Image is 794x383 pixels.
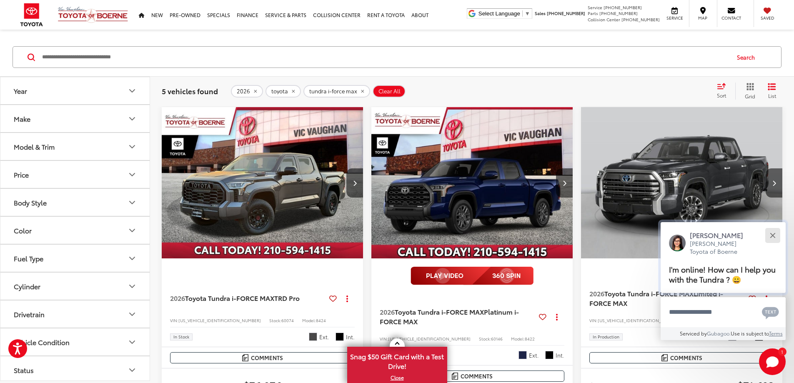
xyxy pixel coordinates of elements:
textarea: Type your message [661,297,786,327]
span: Int. [556,351,564,359]
div: Vehicle Condition [127,337,137,347]
span: I'm online! How can I help you with the Tundra ? 😀 [669,263,776,285]
span: Service [588,4,602,10]
span: 1 [781,350,783,353]
div: Price [14,170,29,178]
div: Vehicle Condition [14,338,70,346]
div: Status [14,366,34,374]
span: VIN: [380,335,388,342]
span: In Stock [173,335,189,339]
div: Drivetrain [127,309,137,319]
div: 2026 Toyota Tundra i-FORCE MAX Platinum i-FORCE MAX 0 [371,107,574,258]
span: Magnetic Gray Metallic [309,333,317,341]
span: Int. [346,333,355,341]
svg: Text [762,306,779,319]
span: [PHONE_NUMBER] [621,16,660,23]
span: Parts [588,10,598,16]
span: Model: [302,317,316,323]
span: [US_VEHICLE_IDENTIFICATION_NUMBER] [178,317,261,323]
span: Clear All [378,88,401,95]
a: 2026Toyota Tundra i-FORCE MAXLimited i-FORCE MAX [589,289,745,308]
button: Next image [346,168,363,198]
img: full motion video [411,267,534,285]
a: 2026Toyota Tundra i-FORCE MAXPlatinum i-FORCE MAX [380,307,536,326]
span: Comments [251,354,283,362]
span: 2026 [589,288,604,298]
span: dropdown dots [556,313,558,320]
span: tundra i-force max [309,88,357,95]
span: Blueprint [518,351,527,359]
img: Comments [661,354,668,361]
div: Body Style [127,198,137,208]
span: 2026 [380,307,395,316]
div: Body Style [14,198,47,206]
img: 2026 Toyota Tundra i-FORCE MAX Limited i-FORCE MAX [581,107,783,259]
button: Actions [550,309,564,324]
span: Platinum i-FORCE MAX [380,307,519,325]
button: Comments [380,370,564,382]
button: Vehicle ConditionVehicle Condition [0,328,150,355]
div: Model & Trim [127,142,137,152]
span: Stock: [269,317,281,323]
span: Toyota Tundra i-FORCE MAX [395,307,484,316]
button: CylinderCylinder [0,273,150,300]
input: Search by Make, Model, or Keyword [41,47,729,67]
span: [US_VEHICLE_IDENTIFICATION_NUMBER] [388,335,471,342]
button: remove 2026 [231,85,263,98]
span: 8424 [316,317,326,323]
span: Serviced by [680,330,707,337]
p: [PERSON_NAME] [690,230,751,240]
div: Price [127,170,137,180]
div: Cylinder [14,282,40,290]
div: 2026 Toyota Tundra i-FORCE MAX Limited i-FORCE MAX 0 [581,107,783,258]
span: [US_VEHICLE_IDENTIFICATION_NUMBER] [598,317,680,323]
span: 5 vehicles found [162,86,218,96]
button: Next image [766,168,782,198]
div: Model & Trim [14,143,55,150]
div: Year [14,87,27,95]
span: 8422 [525,335,535,342]
span: Toyota Tundra i-FORCE MAX [185,293,274,303]
div: Close[PERSON_NAME][PERSON_NAME] Toyota of BoerneI'm online! How can I help you with the Tundra ? ... [661,222,786,340]
a: 2026 Toyota Tundra i-FORCE MAX TRD Pro2026 Toyota Tundra i-FORCE MAX TRD Pro2026 Toyota Tundra i-... [161,107,364,258]
span: Black Softex®-Trimmed [336,333,344,341]
img: Comments [452,373,458,380]
button: DrivetrainDrivetrain [0,300,150,328]
button: Comments [170,352,355,363]
span: 60146 [491,335,503,342]
span: [PHONE_NUMBER] [604,4,642,10]
span: TRD Pro [274,293,300,303]
button: Body StyleBody Style [0,189,150,216]
span: 60074 [281,317,294,323]
a: 2026 Toyota Tundra i-FORCE MAX Limited i-FORCE MAX2026 Toyota Tundra i-FORCE MAX Limited i-FORCE ... [581,107,783,258]
a: Select Language​ [478,10,530,17]
div: Cylinder [127,281,137,291]
span: Select Language [478,10,520,17]
button: Toggle Chat Window [759,348,786,375]
img: Vic Vaughan Toyota of Boerne [58,6,128,23]
span: Toyota Tundra i-FORCE MAX [604,288,694,298]
span: ​ [522,10,523,17]
span: VIN: [170,317,178,323]
p: [PERSON_NAME] Toyota of Boerne [690,240,751,256]
button: Search [729,47,767,68]
a: Terms [769,330,783,337]
span: VIN: [589,317,598,323]
span: 2026 [237,88,250,95]
div: Make [127,114,137,124]
button: remove toyota [266,85,301,98]
svg: Start Chat [759,348,786,375]
a: 2026Toyota Tundra i-FORCE MAXTRD Pro [170,293,326,303]
button: Chat with SMS [759,303,781,321]
span: Comments [670,354,702,362]
img: 2026 Toyota Tundra i-FORCE MAX Platinum i-FORCE MAX [371,107,574,259]
div: Fuel Type [14,254,43,262]
button: YearYear [0,77,150,104]
button: Select sort value [713,83,735,99]
img: 2026 Toyota Tundra i-FORCE MAX TRD Pro [161,107,364,259]
button: Model & TrimModel & Trim [0,133,150,160]
span: Stock: [479,335,491,342]
span: toyota [271,88,288,95]
div: Make [14,115,30,123]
